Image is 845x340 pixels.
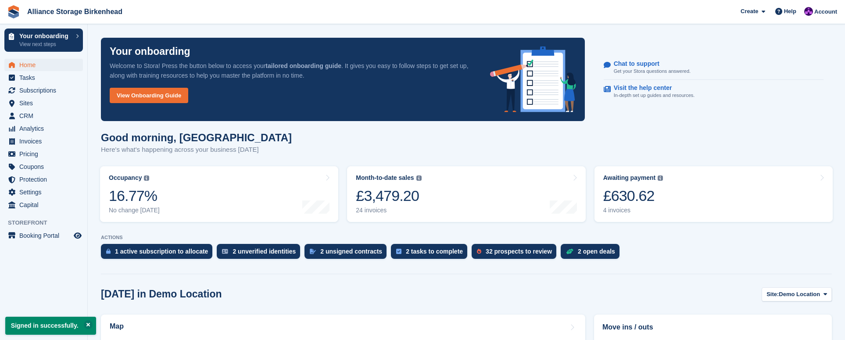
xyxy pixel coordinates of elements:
div: £3,479.20 [356,187,421,205]
img: active_subscription_to_allocate_icon-d502201f5373d7db506a760aba3b589e785aa758c864c3986d89f69b8ff3... [106,248,111,254]
img: stora-icon-8386f47178a22dfd0bd8f6a31ec36ba5ce8667c1dd55bd0f319d3a0aa187defe.svg [7,5,20,18]
span: Settings [19,186,72,198]
span: Capital [19,199,72,211]
a: menu [4,186,83,198]
span: Demo Location [779,290,820,299]
a: 2 open deals [561,244,624,263]
h2: [DATE] in Demo Location [101,288,222,300]
span: Help [784,7,796,16]
div: 1 active subscription to allocate [115,248,208,255]
div: No change [DATE] [109,207,160,214]
span: Analytics [19,122,72,135]
div: 2 unverified identities [233,248,296,255]
a: menu [4,110,83,122]
img: verify_identity-adf6edd0f0f0b5bbfe63781bf79b02c33cf7c696d77639b501bdc392416b5a36.svg [222,249,228,254]
h1: Good morning, [GEOGRAPHIC_DATA] [101,132,292,143]
a: Visit the help center In-depth set up guides and resources. [604,80,824,104]
a: Awaiting payment £630.62 4 invoices [594,166,833,222]
span: Coupons [19,161,72,173]
div: Awaiting payment [603,174,656,182]
span: Booking Portal [19,229,72,242]
a: menu [4,84,83,97]
p: ACTIONS [101,235,832,240]
a: menu [4,135,83,147]
span: Account [814,7,837,16]
a: menu [4,161,83,173]
h2: Move ins / outs [602,322,824,333]
div: 2 unsigned contracts [320,248,382,255]
p: Visit the help center [614,84,688,92]
p: Get your Stora questions answered. [614,68,691,75]
p: Your onboarding [19,33,72,39]
a: Preview store [72,230,83,241]
p: Your onboarding [110,47,190,57]
button: Site: Demo Location [762,287,832,302]
div: 2 open deals [578,248,615,255]
a: menu [4,122,83,135]
p: In-depth set up guides and resources. [614,92,695,99]
a: 2 unsigned contracts [304,244,391,263]
img: icon-info-grey-7440780725fd019a000dd9b08b2336e03edf1995a4989e88bcd33f0948082b44.svg [658,175,663,181]
span: Pricing [19,148,72,160]
img: Romilly Norton [804,7,813,16]
a: 2 unverified identities [217,244,304,263]
a: menu [4,199,83,211]
a: Chat to support Get your Stora questions answered. [604,56,824,80]
span: Site: [766,290,779,299]
span: Subscriptions [19,84,72,97]
a: 1 active subscription to allocate [101,244,217,263]
a: menu [4,72,83,84]
div: Occupancy [109,174,142,182]
a: menu [4,97,83,109]
img: task-75834270c22a3079a89374b754ae025e5fb1db73e45f91037f5363f120a921f8.svg [396,249,401,254]
a: 2 tasks to complete [391,244,472,263]
div: £630.62 [603,187,663,205]
img: contract_signature_icon-13c848040528278c33f63329250d36e43548de30e8caae1d1a13099fd9432cc5.svg [310,249,316,254]
span: Invoices [19,135,72,147]
span: Create [741,7,758,16]
span: CRM [19,110,72,122]
div: 4 invoices [603,207,663,214]
p: Here's what's happening across your business [DATE] [101,145,292,155]
img: prospect-51fa495bee0391a8d652442698ab0144808aea92771e9ea1ae160a38d050c398.svg [477,249,481,254]
a: menu [4,173,83,186]
a: 32 prospects to review [472,244,561,263]
span: Protection [19,173,72,186]
span: Storefront [8,218,87,227]
div: 16.77% [109,187,160,205]
a: Alliance Storage Birkenhead [24,4,126,19]
img: deal-1b604bf984904fb50ccaf53a9ad4b4a5d6e5aea283cecdc64d6e3604feb123c2.svg [566,248,573,254]
a: menu [4,229,83,242]
span: Sites [19,97,72,109]
a: View Onboarding Guide [110,88,188,103]
div: Month-to-date sales [356,174,414,182]
p: Signed in successfully. [5,317,96,335]
h2: Map [110,322,124,330]
div: 2 tasks to complete [406,248,463,255]
img: icon-info-grey-7440780725fd019a000dd9b08b2336e03edf1995a4989e88bcd33f0948082b44.svg [416,175,422,181]
p: Welcome to Stora! Press the button below to access your . It gives you easy to follow steps to ge... [110,61,476,80]
span: Tasks [19,72,72,84]
img: onboarding-info-6c161a55d2c0e0a8cae90662b2fe09162a5109e8cc188191df67fb4f79e88e88.svg [490,47,576,112]
a: menu [4,148,83,160]
a: Occupancy 16.77% No change [DATE] [100,166,338,222]
a: menu [4,59,83,71]
span: Home [19,59,72,71]
a: Your onboarding View next steps [4,29,83,52]
div: 32 prospects to review [486,248,552,255]
img: icon-info-grey-7440780725fd019a000dd9b08b2336e03edf1995a4989e88bcd33f0948082b44.svg [144,175,149,181]
strong: tailored onboarding guide [265,62,341,69]
div: 24 invoices [356,207,421,214]
p: Chat to support [614,60,684,68]
a: Month-to-date sales £3,479.20 24 invoices [347,166,585,222]
p: View next steps [19,40,72,48]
